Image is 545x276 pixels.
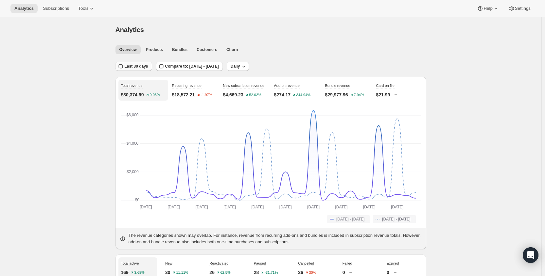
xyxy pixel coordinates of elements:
span: Products [146,47,163,52]
text: -31.71% [265,271,278,275]
text: 7.94% [354,93,364,97]
text: [DATE] [251,205,264,209]
p: $21.99 [376,91,390,98]
span: Expired [387,261,399,265]
span: Compare to: [DATE] - [DATE] [165,64,219,69]
span: Last 30 days [125,64,148,69]
text: 11.11% [176,271,188,275]
text: [DATE] [279,205,291,209]
span: Cancelled [298,261,314,265]
text: $4,000 [126,141,138,146]
text: $2,000 [127,170,139,174]
button: Subscriptions [39,4,73,13]
span: New [165,261,172,265]
button: [DATE] - [DATE] [373,215,415,223]
text: [DATE] [363,205,375,209]
span: Help [483,6,492,11]
text: 62.5% [220,271,230,275]
button: [DATE] - [DATE] [327,215,370,223]
p: $29,977.96 [325,91,348,98]
p: 169 [121,269,129,276]
span: Overview [119,47,137,52]
span: Daily [231,64,240,69]
span: Total revenue [121,84,143,88]
div: Open Intercom Messenger [523,247,538,263]
p: $4,669.23 [223,91,243,98]
p: $18,572.21 [172,91,195,98]
text: 30% [309,271,316,275]
span: Card on file [376,84,395,88]
span: Bundle revenue [325,84,350,88]
p: 0 [387,269,389,276]
p: $274.17 [274,91,291,98]
button: Compare to: [DATE] - [DATE] [156,62,223,71]
button: Analytics [10,4,38,13]
text: [DATE] [391,205,403,209]
span: Analytics [115,26,144,33]
p: 26 [209,269,215,276]
p: $30,374.99 [121,91,144,98]
span: Churn [226,47,238,52]
span: New subscription revenue [223,84,265,88]
p: 26 [298,269,303,276]
button: Settings [504,4,535,13]
text: 344.94% [296,93,311,97]
span: Add-on revenue [274,84,300,88]
text: $6,000 [126,113,138,117]
text: [DATE] [195,205,208,209]
span: Recurring revenue [172,84,202,88]
p: 30 [165,269,170,276]
p: The revenue categories shown may overlap. For instance, revenue from recurring add-ons and bundle... [129,232,422,245]
text: 3.68% [134,271,144,275]
span: Reactivated [209,261,228,265]
text: [DATE] [307,205,320,209]
span: Customers [197,47,217,52]
text: [DATE] [335,205,347,209]
text: [DATE] [223,205,236,209]
button: Daily [227,62,249,71]
text: 52.02% [249,93,261,97]
text: $0 [135,198,139,202]
span: Failed [343,261,352,265]
span: Bundles [172,47,187,52]
span: Subscriptions [43,6,69,11]
span: [DATE] - [DATE] [382,217,410,222]
text: 9.06% [149,93,160,97]
button: Tools [74,4,99,13]
button: Last 30 days [115,62,152,71]
text: [DATE] [167,205,180,209]
span: Tools [78,6,88,11]
p: 28 [254,269,259,276]
text: [DATE] [140,205,152,209]
span: Settings [515,6,531,11]
span: Total active [121,261,139,265]
span: Analytics [14,6,34,11]
span: [DATE] - [DATE] [336,217,364,222]
button: Help [473,4,503,13]
span: Paused [254,261,266,265]
p: 0 [343,269,345,276]
text: -1.97% [201,93,212,97]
